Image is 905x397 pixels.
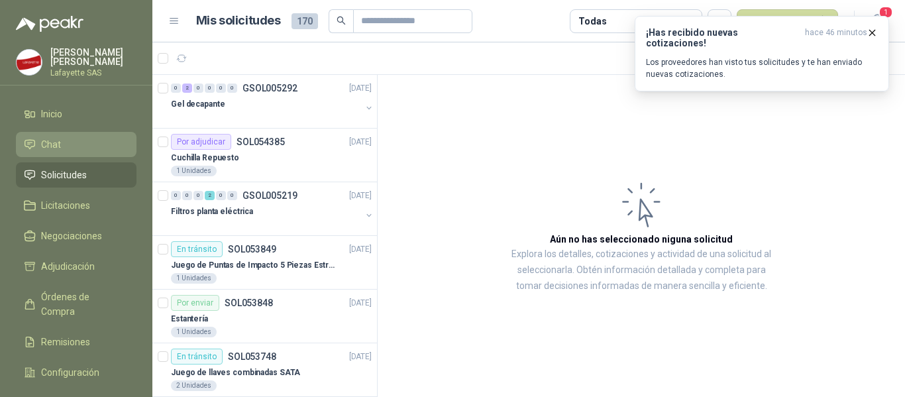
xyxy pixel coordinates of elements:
[228,352,276,361] p: SOL053748
[171,295,219,311] div: Por enviar
[50,69,136,77] p: Lafayette SAS
[193,84,203,93] div: 0
[41,168,87,182] span: Solicitudes
[16,101,136,127] a: Inicio
[337,16,346,25] span: search
[550,232,733,247] h3: Aún no has seleccionado niguna solicitud
[171,134,231,150] div: Por adjudicar
[242,191,297,200] p: GSOL005219
[349,297,372,310] p: [DATE]
[152,129,377,182] a: Por adjudicarSOL054385[DATE] Cuchilla Repuesto1 Unidades
[171,191,181,200] div: 0
[349,82,372,95] p: [DATE]
[182,84,192,93] div: 2
[152,290,377,343] a: Por enviarSOL053848[DATE] Estantería1 Unidades
[193,191,203,200] div: 0
[578,14,606,28] div: Todas
[41,198,90,213] span: Licitaciones
[171,367,300,379] p: Juego de llaves combinadas SATA
[216,84,226,93] div: 0
[237,137,285,146] p: SOL054385
[196,11,281,30] h1: Mis solicitudes
[646,27,800,48] h3: ¡Has recibido nuevas cotizaciones!
[182,191,192,200] div: 0
[171,327,217,337] div: 1 Unidades
[171,349,223,365] div: En tránsito
[41,335,90,349] span: Remisiones
[228,245,276,254] p: SOL053849
[17,50,42,75] img: Company Logo
[16,254,136,279] a: Adjudicación
[171,152,239,164] p: Cuchilla Repuesto
[216,191,226,200] div: 0
[227,191,237,200] div: 0
[171,98,225,111] p: Gel decapante
[510,247,772,294] p: Explora los detalles, cotizaciones y actividad de una solicitud al seleccionarla. Obtén informaci...
[227,84,237,93] div: 0
[16,162,136,188] a: Solicitudes
[349,243,372,256] p: [DATE]
[16,16,83,32] img: Logo peakr
[41,137,61,152] span: Chat
[152,343,377,397] a: En tránsitoSOL053748[DATE] Juego de llaves combinadas SATA2 Unidades
[171,380,217,391] div: 2 Unidades
[41,290,124,319] span: Órdenes de Compra
[16,132,136,157] a: Chat
[171,259,336,272] p: Juego de Puntas de Impacto 5 Piezas Estrella PH2 de 2'' Zanco 1/4'' Truper
[16,329,136,355] a: Remisiones
[171,273,217,284] div: 1 Unidades
[646,56,878,80] p: Los proveedores han visto tus solicitudes y te han enviado nuevas cotizaciones.
[41,229,102,243] span: Negociaciones
[41,365,99,380] span: Configuración
[16,193,136,218] a: Licitaciones
[349,190,372,202] p: [DATE]
[171,84,181,93] div: 0
[41,259,95,274] span: Adjudicación
[152,236,377,290] a: En tránsitoSOL053849[DATE] Juego de Puntas de Impacto 5 Piezas Estrella PH2 de 2'' Zanco 1/4'' Tr...
[805,27,867,48] span: hace 46 minutos
[41,107,62,121] span: Inicio
[878,6,893,19] span: 1
[171,205,253,218] p: Filtros planta eléctrica
[171,80,374,123] a: 0 2 0 0 0 0 GSOL005292[DATE] Gel decapante
[171,241,223,257] div: En tránsito
[16,223,136,249] a: Negociaciones
[635,16,889,91] button: ¡Has recibido nuevas cotizaciones!hace 46 minutos Los proveedores han visto tus solicitudes y te ...
[16,284,136,324] a: Órdenes de Compra
[225,298,273,308] p: SOL053848
[50,48,136,66] p: [PERSON_NAME] [PERSON_NAME]
[349,136,372,148] p: [DATE]
[737,9,838,33] button: Nueva solicitud
[171,166,217,176] div: 1 Unidades
[242,84,297,93] p: GSOL005292
[16,360,136,385] a: Configuración
[171,188,374,230] a: 0 0 0 2 0 0 GSOL005219[DATE] Filtros planta eléctrica
[865,9,889,33] button: 1
[171,313,208,325] p: Estantería
[205,84,215,93] div: 0
[292,13,318,29] span: 170
[349,351,372,363] p: [DATE]
[205,191,215,200] div: 2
